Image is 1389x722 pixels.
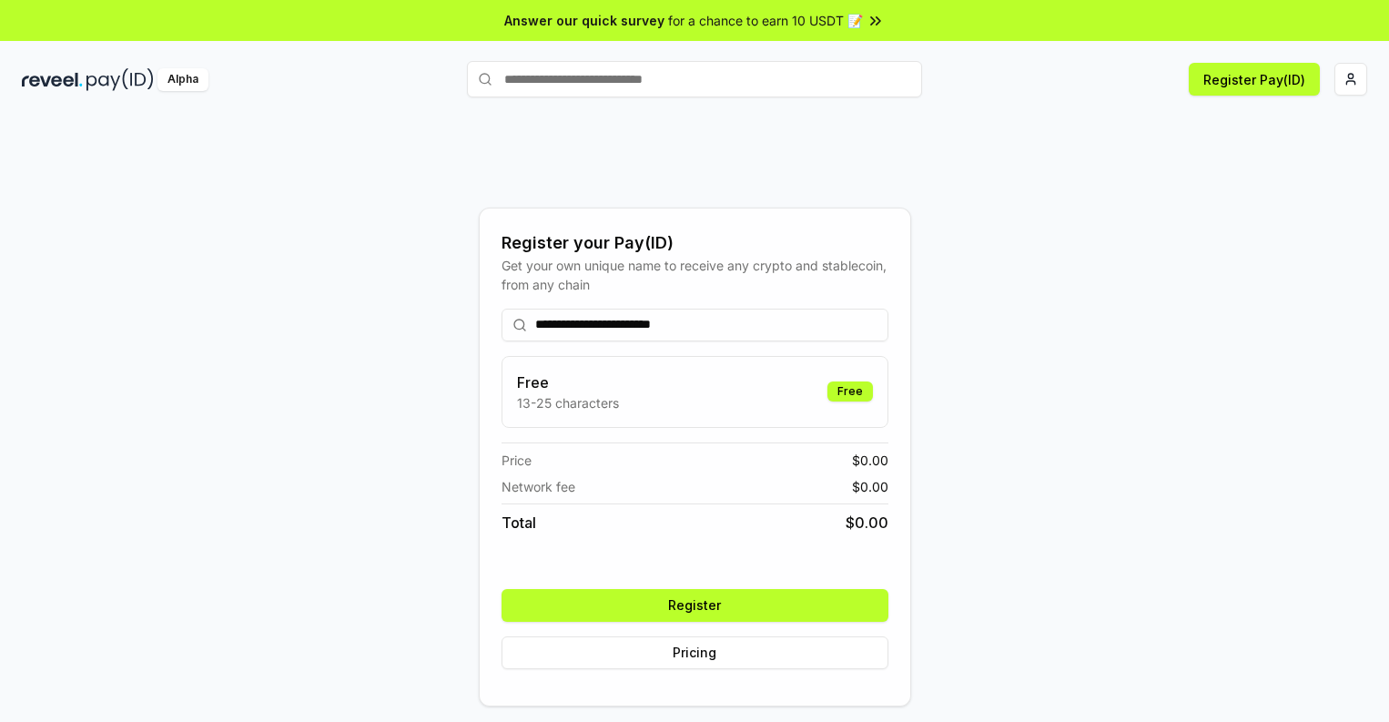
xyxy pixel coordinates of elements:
[86,68,154,91] img: pay_id
[157,68,208,91] div: Alpha
[1189,63,1320,96] button: Register Pay(ID)
[22,68,83,91] img: reveel_dark
[502,512,536,534] span: Total
[502,589,888,622] button: Register
[852,451,888,470] span: $ 0.00
[504,11,664,30] span: Answer our quick survey
[846,512,888,534] span: $ 0.00
[668,11,863,30] span: for a chance to earn 10 USDT 📝
[852,477,888,496] span: $ 0.00
[502,451,532,470] span: Price
[502,477,575,496] span: Network fee
[502,256,888,294] div: Get your own unique name to receive any crypto and stablecoin, from any chain
[502,230,888,256] div: Register your Pay(ID)
[517,393,619,412] p: 13-25 characters
[517,371,619,393] h3: Free
[827,381,873,402] div: Free
[502,636,888,669] button: Pricing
